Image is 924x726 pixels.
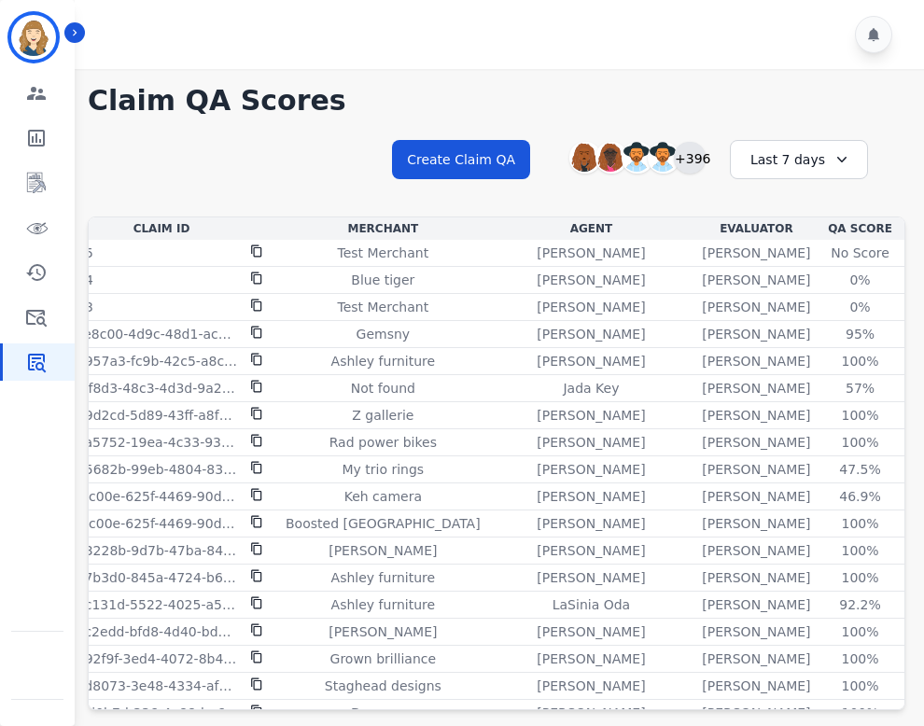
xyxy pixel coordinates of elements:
[563,379,619,398] p: Jada Key
[702,649,810,668] p: [PERSON_NAME]
[60,704,239,722] p: c2fcd0b7-b336-4e88-be65-b56e09a4d771
[702,352,810,370] p: [PERSON_NAME]
[537,433,645,452] p: [PERSON_NAME]
[537,352,645,370] p: [PERSON_NAME]
[819,244,903,262] div: No Score
[819,433,903,452] div: 100%
[702,514,810,533] p: [PERSON_NAME]
[357,325,411,343] p: Gemsny
[331,352,435,370] p: Ashley furniture
[819,649,903,668] div: 100%
[537,514,645,533] p: [PERSON_NAME]
[60,325,239,343] p: ec1e8c00-4d9c-48d1-ac0e-34382e904098
[819,622,903,641] div: 100%
[537,704,645,722] p: [PERSON_NAME]
[392,140,530,179] button: Create Claim QA
[88,84,905,118] h1: Claim QA Scores
[537,460,645,479] p: [PERSON_NAME]
[819,325,903,343] div: 95%
[351,379,415,398] p: Not found
[537,406,645,425] p: [PERSON_NAME]
[60,595,239,614] p: 43dc131d-5522-4025-a523-ca9697784816
[351,271,414,289] p: Blue tiger
[819,595,903,614] div: 92.2%
[819,568,903,587] div: 100%
[60,460,239,479] p: 5155682b-99eb-4804-8373-4da8b51c465b
[537,541,645,560] p: [PERSON_NAME]
[329,622,437,641] p: [PERSON_NAME]
[819,460,903,479] div: 47.5%
[819,704,903,722] div: 100%
[60,649,239,668] p: 1b992f9f-3ed4-4072-8b46-99b4e2351c5d
[702,460,810,479] p: [PERSON_NAME]
[325,677,441,695] p: Staghead designs
[537,622,645,641] p: [PERSON_NAME]
[819,379,903,398] div: 57%
[702,487,810,506] p: [PERSON_NAME]
[702,271,810,289] p: [PERSON_NAME]
[331,595,435,614] p: Ashley furniture
[60,622,239,641] p: ed9c2edd-bfd8-4d40-bdaf-34df21a9a8cd
[60,406,239,425] p: 1079d2cd-5d89-43ff-a8fd-c6d6ecc53daf
[730,140,868,179] div: Last 7 days
[60,568,239,587] p: 6a27b3d0-845a-4724-b6e3-818e18f6c633
[702,622,810,641] p: [PERSON_NAME]
[60,487,239,506] p: f4eec00e-625f-4469-90da-34953c6b474f
[702,244,810,262] p: [PERSON_NAME]
[60,677,239,695] p: abbd8073-3e48-4334-af54-d6b97068dccc
[537,487,645,506] p: [PERSON_NAME]
[343,460,425,479] p: My trio rings
[329,433,437,452] p: Rad power bikes
[330,649,437,668] p: Grown brilliance
[45,221,278,236] div: Claim Id
[338,244,429,262] p: Test Merchant
[819,541,903,560] div: 100%
[702,677,810,695] p: [PERSON_NAME]
[537,677,645,695] p: [PERSON_NAME]
[819,677,903,695] div: 100%
[702,568,810,587] p: [PERSON_NAME]
[674,142,706,174] div: +396
[537,649,645,668] p: [PERSON_NAME]
[537,271,645,289] p: [PERSON_NAME]
[702,704,810,722] p: [PERSON_NAME]
[537,298,645,316] p: [PERSON_NAME]
[702,221,810,236] div: Evaluator
[819,271,903,289] div: 0%
[702,298,810,316] p: [PERSON_NAME]
[819,221,903,236] div: QA Score
[60,541,239,560] p: d093228b-9d7b-47ba-84b4-cfc213f9a937
[819,298,903,316] div: 0%
[702,595,810,614] p: [PERSON_NAME]
[819,487,903,506] div: 46.9%
[819,406,903,425] div: 100%
[537,244,645,262] p: [PERSON_NAME]
[344,487,422,506] p: Keh camera
[537,568,645,587] p: [PERSON_NAME]
[702,379,810,398] p: [PERSON_NAME]
[702,406,810,425] p: [PERSON_NAME]
[286,514,481,533] p: Boosted [GEOGRAPHIC_DATA]
[351,704,415,722] p: Do amore
[60,379,239,398] p: 7f4cf8d3-48c3-4d3d-9a28-dff8e45307d7
[702,541,810,560] p: [PERSON_NAME]
[352,406,413,425] p: Z gallerie
[329,541,437,560] p: [PERSON_NAME]
[488,221,695,236] div: Agent
[338,298,429,316] p: Test Merchant
[819,514,903,533] div: 100%
[60,352,239,370] p: b26957a3-fc9b-42c5-a8c9-c45cdc50d448
[702,433,810,452] p: [PERSON_NAME]
[286,221,481,236] div: Merchant
[553,595,630,614] p: LaSinia Oda
[537,325,645,343] p: [PERSON_NAME]
[702,325,810,343] p: [PERSON_NAME]
[60,433,239,452] p: 0dea5752-19ea-4c33-9375-a32154b1bc46
[60,514,239,533] p: f4eec00e-625f-4469-90da-34953c6b474f
[819,352,903,370] div: 100%
[331,568,435,587] p: Ashley furniture
[11,15,56,60] img: Bordered avatar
